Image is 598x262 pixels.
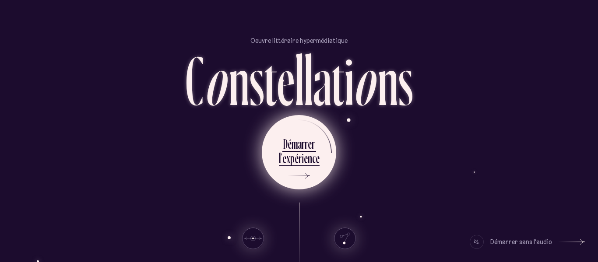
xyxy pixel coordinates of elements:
[304,150,308,167] div: e
[295,45,304,115] div: l
[302,135,305,152] div: r
[470,235,585,249] button: Démarrer sans l’audio
[249,45,264,115] div: s
[378,45,398,115] div: n
[331,45,345,115] div: t
[204,45,229,115] div: o
[264,45,277,115] div: t
[345,45,354,115] div: i
[299,150,302,167] div: r
[302,150,304,167] div: i
[250,36,348,45] p: Oeuvre littéraire hypermédiatique
[282,150,286,167] div: e
[290,150,295,167] div: p
[286,150,290,167] div: x
[304,45,313,115] div: l
[308,135,312,152] div: e
[229,45,249,115] div: n
[277,45,295,115] div: e
[281,150,282,167] div: ’
[283,135,288,152] div: D
[490,235,552,249] div: Démarrer sans l’audio
[185,45,204,115] div: C
[292,135,298,152] div: m
[288,135,292,152] div: é
[279,150,281,167] div: l
[316,150,320,167] div: e
[298,135,302,152] div: a
[305,135,308,152] div: r
[313,45,331,115] div: a
[398,45,413,115] div: s
[312,135,315,152] div: r
[262,115,336,189] button: Démarrerl’expérience
[352,45,378,115] div: o
[312,150,316,167] div: c
[295,150,299,167] div: é
[308,150,312,167] div: n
